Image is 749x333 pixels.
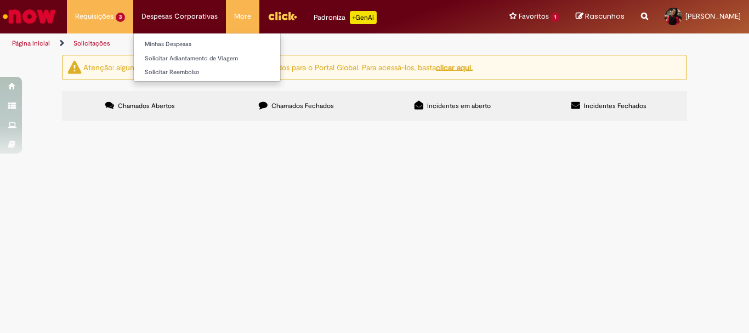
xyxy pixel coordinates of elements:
[268,8,297,24] img: click_logo_yellow_360x200.png
[350,11,377,24] p: +GenAi
[519,11,549,22] span: Favoritos
[118,101,175,110] span: Chamados Abertos
[585,11,625,21] span: Rascunhos
[234,11,251,22] span: More
[116,13,125,22] span: 3
[8,33,491,54] ul: Trilhas de página
[576,12,625,22] a: Rascunhos
[134,53,280,65] a: Solicitar Adiantamento de Viagem
[314,11,377,24] div: Padroniza
[12,39,50,48] a: Página inicial
[134,38,280,50] a: Minhas Despesas
[436,62,473,72] a: clicar aqui.
[685,12,741,21] span: [PERSON_NAME]
[427,101,491,110] span: Incidentes em aberto
[1,5,58,27] img: ServiceNow
[551,13,559,22] span: 1
[73,39,110,48] a: Solicitações
[271,101,334,110] span: Chamados Fechados
[584,101,646,110] span: Incidentes Fechados
[83,62,473,72] ng-bind-html: Atenção: alguns chamados relacionados a T.I foram migrados para o Portal Global. Para acessá-los,...
[141,11,218,22] span: Despesas Corporativas
[75,11,114,22] span: Requisições
[134,66,280,78] a: Solicitar Reembolso
[133,33,281,82] ul: Despesas Corporativas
